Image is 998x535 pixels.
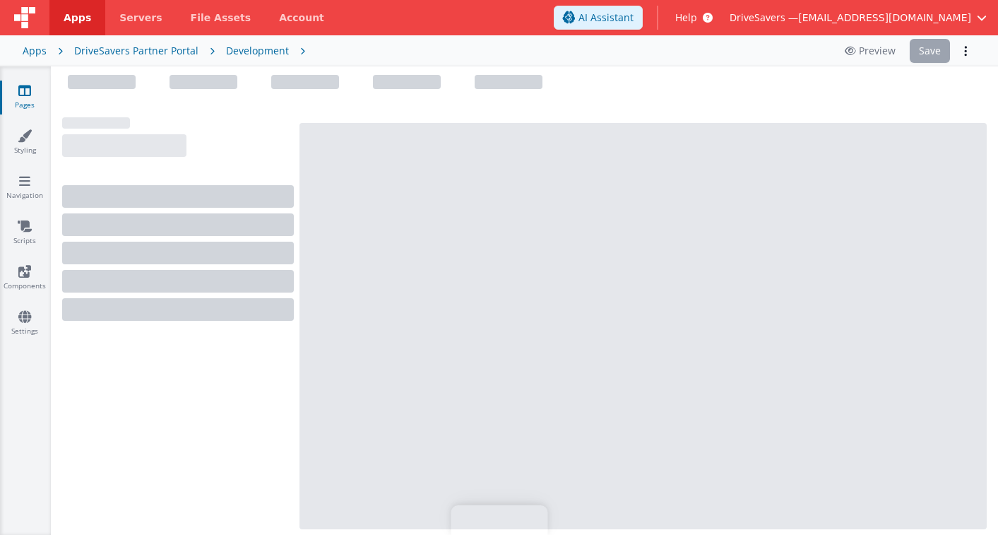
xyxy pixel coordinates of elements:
[64,11,91,25] span: Apps
[730,11,987,25] button: DriveSavers — [EMAIL_ADDRESS][DOMAIN_NAME]
[119,11,162,25] span: Servers
[798,11,971,25] span: [EMAIL_ADDRESS][DOMAIN_NAME]
[730,11,798,25] span: DriveSavers —
[226,44,289,58] div: Development
[956,41,975,61] button: Options
[578,11,634,25] span: AI Assistant
[554,6,643,30] button: AI Assistant
[23,44,47,58] div: Apps
[675,11,697,25] span: Help
[836,40,904,62] button: Preview
[191,11,251,25] span: File Assets
[910,39,950,63] button: Save
[451,505,547,535] iframe: Marker.io feedback button
[74,44,198,58] div: DriveSavers Partner Portal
